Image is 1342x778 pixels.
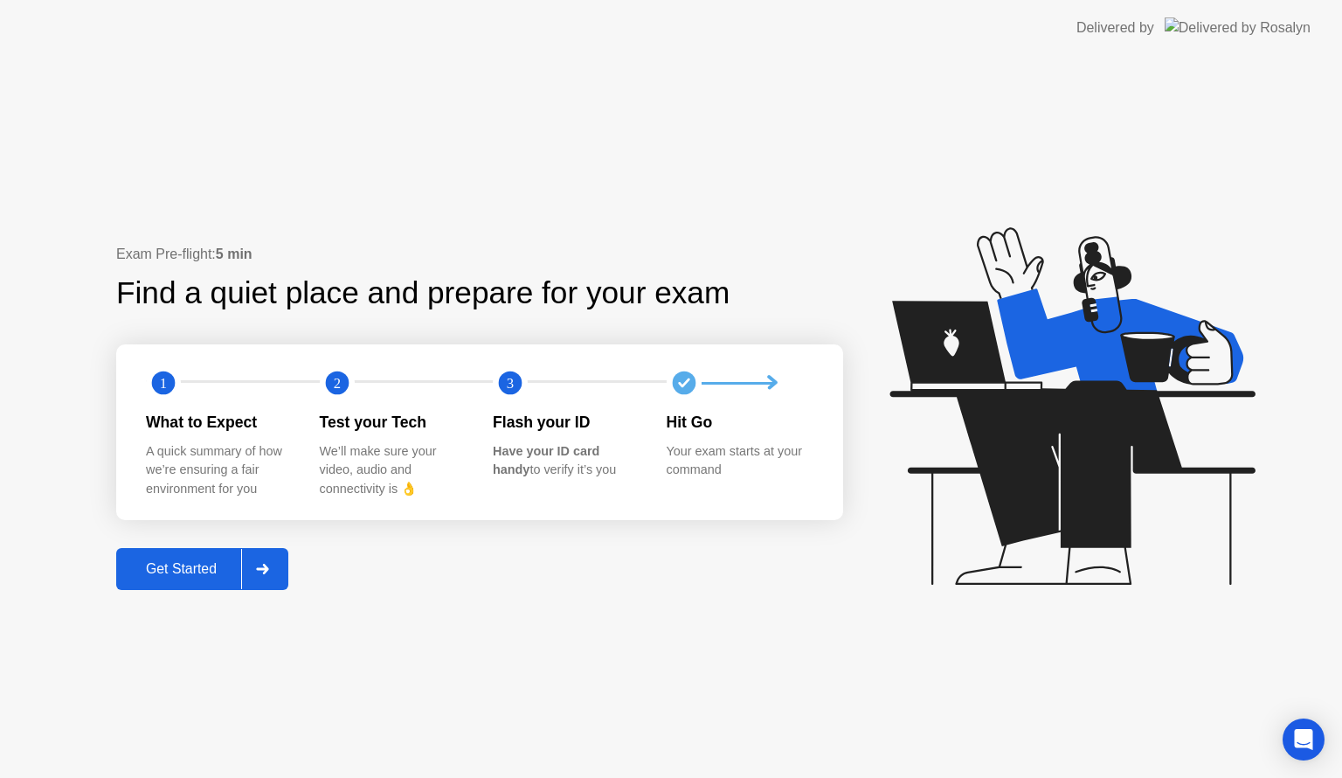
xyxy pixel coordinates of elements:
div: We’ll make sure your video, audio and connectivity is 👌 [320,442,466,499]
div: Get Started [121,561,241,577]
button: Get Started [116,548,288,590]
div: Flash your ID [493,411,639,434]
div: to verify it’s you [493,442,639,480]
div: Exam Pre-flight: [116,244,843,265]
div: Test your Tech [320,411,466,434]
img: Delivered by Rosalyn [1165,17,1311,38]
text: 1 [160,375,167,392]
b: Have your ID card handy [493,444,599,477]
b: 5 min [216,247,252,261]
div: Hit Go [667,411,813,434]
div: A quick summary of how we’re ensuring a fair environment for you [146,442,292,499]
div: Delivered by [1076,17,1154,38]
div: Your exam starts at your command [667,442,813,480]
div: Find a quiet place and prepare for your exam [116,270,732,316]
text: 2 [333,375,340,392]
div: What to Expect [146,411,292,434]
text: 3 [507,375,514,392]
div: Open Intercom Messenger [1283,719,1325,761]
